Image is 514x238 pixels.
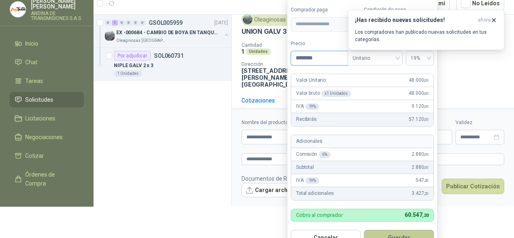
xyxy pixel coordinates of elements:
label: Precio [291,40,348,48]
label: Comprador paga [291,6,361,14]
a: 0 1 0 0 0 0 GSOL005959[DATE] Company LogoEX -000684 - CAMBIO DE BOYA EN TANQUE ALIMENTADOROleagin... [105,18,230,44]
span: 3.427 [412,190,429,197]
p: Cantidad [242,42,333,48]
span: ,00 [424,165,429,170]
div: 1 [112,20,118,26]
p: IVA [296,177,319,184]
div: Cotizaciones [242,96,275,105]
div: 0 [133,20,139,26]
div: 6 % [319,151,331,158]
p: [STREET_ADDRESS] Cali , [PERSON_NAME][GEOGRAPHIC_DATA] [242,67,316,88]
p: Adicionales [296,138,322,145]
span: ,00 [424,117,429,122]
span: ahora [478,17,491,24]
span: ,20 [424,178,429,183]
div: 0 [126,20,132,26]
div: 1 Unidades [114,70,142,77]
span: ,00 [424,104,429,109]
p: SOL060731 [154,53,184,59]
p: Oleaginosas [GEOGRAPHIC_DATA][PERSON_NAME] [116,37,168,44]
div: 19 % [305,177,320,184]
p: Recibirás [296,116,317,123]
span: Chat [25,58,37,67]
img: Company Logo [105,31,115,41]
button: ¡Has recibido nuevas solicitudes!ahora Los compradores han publicado nuevas solicitudes en tus ca... [348,10,504,50]
p: NIPLE GALV 2 x 3 [114,62,153,70]
p: Dirección [242,61,316,67]
span: Órdenes de Compra [25,170,76,188]
span: 48.000 [409,76,429,84]
div: 19 % [305,103,320,110]
button: Cargar archivo [242,183,300,198]
div: Oleaginosas [GEOGRAPHIC_DATA][PERSON_NAME] [242,13,391,26]
p: Subtotal [296,164,314,171]
a: Licitaciones [10,111,84,126]
span: 57.120 [409,116,429,123]
span: 48.000 [409,90,429,97]
label: Nombre del producto [242,119,339,127]
span: Negociaciones [25,133,63,142]
span: Cotizar [25,151,44,160]
label: Validez [455,119,504,127]
a: Negociaciones [10,129,84,145]
p: Comisión [296,151,331,158]
p: GSOL005959 [149,20,183,26]
p: UNION GALV 3" [242,27,290,36]
p: [DATE] [214,19,228,27]
p: EX -000684 - CAMBIO DE BOYA EN TANQUE ALIMENTADOR [116,29,218,37]
a: Solicitudes [10,92,84,107]
p: Los compradores han publicado nuevas solicitudes en tus categorías. [355,28,497,43]
img: Company Logo [243,15,252,24]
a: Órdenes de Compra [10,167,84,191]
span: Inicio [25,39,38,48]
div: 0 [139,20,146,26]
span: 60.547 [405,212,429,218]
p: Valor bruto [296,90,351,97]
p: 1 [242,48,244,55]
div: Por adjudicar [114,51,151,61]
span: Solicitudes [25,95,53,104]
a: Inicio [10,36,84,51]
span: ,20 [422,213,429,218]
div: Unidades [246,48,271,55]
p: Cobro al comprador [296,212,343,218]
span: Unitario [353,52,398,64]
span: Licitaciones [25,114,55,123]
span: 2.880 [412,151,429,158]
p: Documentos de Referencia [242,174,312,183]
span: ,00 [424,91,429,96]
a: Por adjudicarSOL060731NIPLE GALV 2 x 31 Unidades [94,48,231,81]
p: Valor Unitario [296,76,326,84]
a: Tareas [10,73,84,89]
p: IVA [296,103,319,110]
span: 19% [411,52,429,64]
p: ANDINA DE TRANSMISIONES S.A.S [31,11,84,21]
span: ,00 [424,78,429,83]
h3: ¡Has recibido nuevas solicitudes! [355,17,475,24]
p: Total adicionales [296,190,334,197]
span: ,00 [424,152,429,157]
a: Chat [10,55,84,70]
span: ,20 [424,191,429,196]
img: Company Logo [10,2,26,17]
div: 0 [105,20,111,26]
span: Tareas [25,76,43,85]
div: 0 [119,20,125,26]
button: Publicar Cotización [442,179,504,194]
a: Cotizar [10,148,84,164]
span: 2.880 [412,164,429,171]
span: 547 [416,177,429,184]
span: 9.120 [412,103,429,110]
label: Condición de pago [364,6,434,14]
div: x 1 Unidades [321,90,351,97]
